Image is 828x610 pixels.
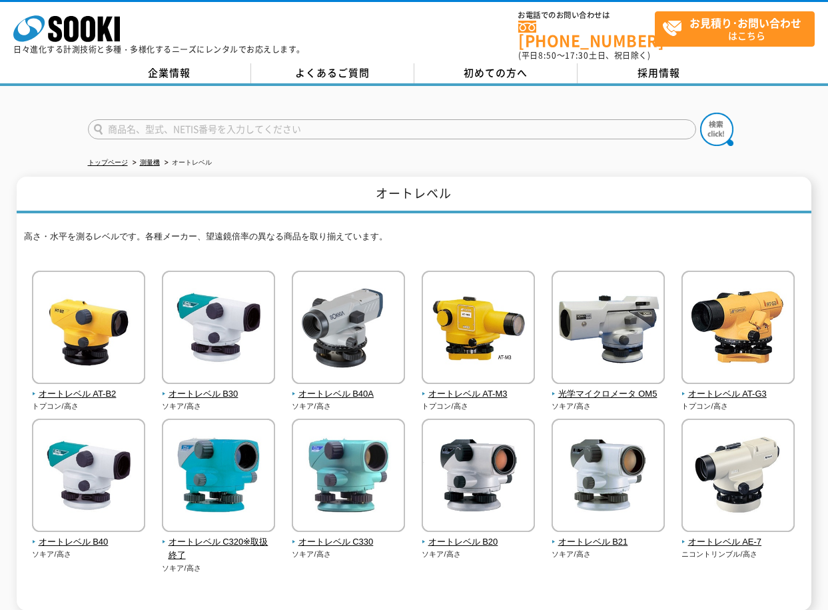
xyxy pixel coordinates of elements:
p: トプコン/高さ [32,401,146,412]
input: 商品名、型式、NETIS番号を入力してください [88,119,696,139]
span: 初めての方へ [464,65,528,80]
span: 17:30 [565,49,589,61]
span: 8:50 [538,49,557,61]
a: オートレベル AT-G3 [681,375,795,401]
span: オートレベル C330 [292,535,406,549]
span: オートレベル B30 [162,387,276,401]
a: オートレベル B40A [292,375,406,401]
img: オートレベル B20 [422,419,535,535]
p: ソキア/高さ [552,401,665,412]
img: オートレベル AT-B2 [32,271,145,387]
img: オートレベル B40 [32,419,145,535]
img: btn_search.png [700,113,733,146]
span: オートレベル AT-B2 [32,387,146,401]
img: オートレベル B21 [552,419,665,535]
a: オートレベル AT-B2 [32,375,146,401]
a: オートレベル AT-M3 [422,375,536,401]
p: ソキア/高さ [162,563,276,574]
img: オートレベル C320※取扱終了 [162,419,275,535]
strong: お見積り･お問い合わせ [689,15,801,31]
span: オートレベル AT-M3 [422,387,536,401]
span: オートレベル B20 [422,535,536,549]
a: 初めての方へ [414,63,578,83]
img: オートレベル B40A [292,271,405,387]
a: オートレベル B20 [422,523,536,549]
a: トップページ [88,159,128,166]
p: ソキア/高さ [552,549,665,560]
span: 光学マイクロメータ OM5 [552,387,665,401]
img: オートレベル B30 [162,271,275,387]
img: 光学マイクロメータ OM5 [552,271,665,387]
img: オートレベル AT-G3 [681,271,795,387]
img: オートレベル AE-7 [681,419,795,535]
a: 企業情報 [88,63,251,83]
a: お見積り･お問い合わせはこちら [655,11,815,47]
a: 採用情報 [578,63,741,83]
img: オートレベル AT-M3 [422,271,535,387]
a: オートレベル B40 [32,523,146,549]
h1: オートレベル [17,177,811,213]
span: オートレベル AE-7 [681,535,795,549]
p: 高さ・水平を測るレベルです。各種メーカー、望遠鏡倍率の異なる商品を取り揃えています。 [24,230,803,251]
a: オートレベル B30 [162,375,276,401]
a: 光学マイクロメータ OM5 [552,375,665,401]
span: オートレベル C320※取扱終了 [162,535,276,563]
a: オートレベル C320※取扱終了 [162,523,276,563]
span: お電話でのお問い合わせは [518,11,655,19]
a: オートレベル AE-7 [681,523,795,549]
p: ソキア/高さ [292,549,406,560]
a: オートレベル B21 [552,523,665,549]
a: よくあるご質問 [251,63,414,83]
p: ソキア/高さ [422,549,536,560]
p: 日々進化する計測技術と多種・多様化するニーズにレンタルでお応えします。 [13,45,305,53]
li: オートレベル [162,156,212,170]
span: オートレベル AT-G3 [681,387,795,401]
span: はこちら [662,12,814,45]
a: オートレベル C330 [292,523,406,549]
span: オートレベル B40A [292,387,406,401]
p: ニコントリンブル/高さ [681,549,795,560]
span: オートレベル B40 [32,535,146,549]
span: オートレベル B21 [552,535,665,549]
a: 測量機 [140,159,160,166]
a: [PHONE_NUMBER] [518,21,655,48]
p: トプコン/高さ [681,401,795,412]
p: ソキア/高さ [292,401,406,412]
span: (平日 ～ 土日、祝日除く) [518,49,650,61]
p: トプコン/高さ [422,401,536,412]
p: ソキア/高さ [32,549,146,560]
p: ソキア/高さ [162,401,276,412]
img: オートレベル C330 [292,419,405,535]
